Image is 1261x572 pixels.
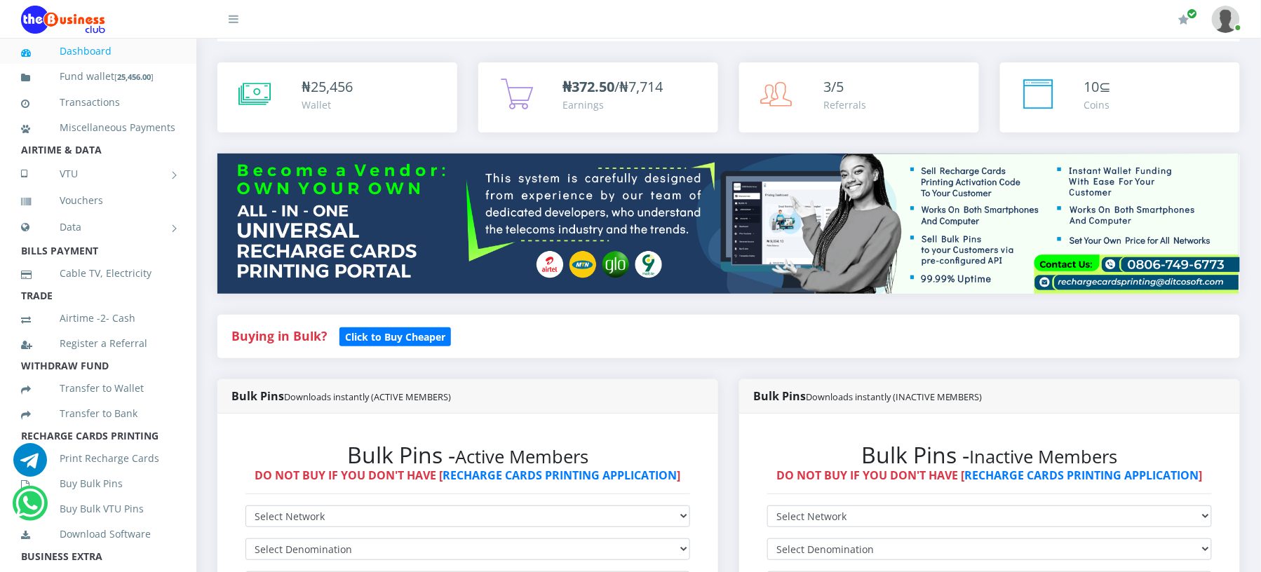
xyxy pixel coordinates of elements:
a: Click to Buy Cheaper [339,327,451,344]
small: Active Members [455,444,588,469]
div: Coins [1084,97,1112,112]
h2: Bulk Pins - [245,442,690,468]
a: VTU [21,156,175,191]
small: Downloads instantly (ACTIVE MEMBERS) [284,390,451,403]
div: ⊆ [1084,76,1112,97]
div: Earnings [562,97,663,112]
a: Transfer to Wallet [21,372,175,404]
a: Transactions [21,86,175,118]
a: ₦25,456 Wallet [217,62,457,132]
a: Buy Bulk Pins [21,468,175,500]
a: 3/5 Referrals [739,62,979,132]
div: ₦ [302,76,353,97]
a: RECHARGE CARDS PRINTING APPLICATION [443,468,677,483]
b: ₦372.50 [562,77,614,96]
h2: Bulk Pins - [767,442,1212,468]
span: 3/5 [823,77,844,96]
a: Buy Bulk VTU Pins [21,493,175,525]
a: Transfer to Bank [21,397,175,430]
a: Download Software [21,518,175,550]
strong: Bulk Pins [753,388,983,404]
i: Renew/Upgrade Subscription [1179,14,1189,25]
a: Vouchers [21,184,175,217]
a: ₦372.50/₦7,714 Earnings [478,62,718,132]
span: 10 [1084,77,1100,96]
a: Miscellaneous Payments [21,111,175,144]
div: Wallet [302,97,353,112]
b: Click to Buy Cheaper [345,330,445,343]
a: Airtime -2- Cash [21,302,175,334]
a: Print Recharge Cards [21,442,175,475]
img: Logo [21,6,105,34]
a: Data [21,210,175,245]
small: [ ] [114,71,154,82]
small: Inactive Members [970,444,1118,469]
a: Dashboard [21,35,175,67]
a: Chat for support [15,497,44,520]
span: Renew/Upgrade Subscription [1187,8,1198,19]
strong: DO NOT BUY IF YOU DON'T HAVE [ ] [255,468,681,483]
a: Chat for support [13,454,47,477]
a: Fund wallet[25,456.00] [21,60,175,93]
a: Register a Referral [21,327,175,360]
a: RECHARGE CARDS PRINTING APPLICATION [965,468,1199,483]
span: 25,456 [311,77,353,96]
img: multitenant_rcp.png [217,154,1240,294]
span: /₦7,714 [562,77,663,96]
img: User [1212,6,1240,33]
b: 25,456.00 [117,71,151,82]
strong: Buying in Bulk? [231,327,327,344]
div: Referrals [823,97,866,112]
small: Downloads instantly (INACTIVE MEMBERS) [806,390,983,403]
strong: DO NOT BUY IF YOU DON'T HAVE [ ] [777,468,1203,483]
strong: Bulk Pins [231,388,451,404]
a: Cable TV, Electricity [21,257,175,290]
